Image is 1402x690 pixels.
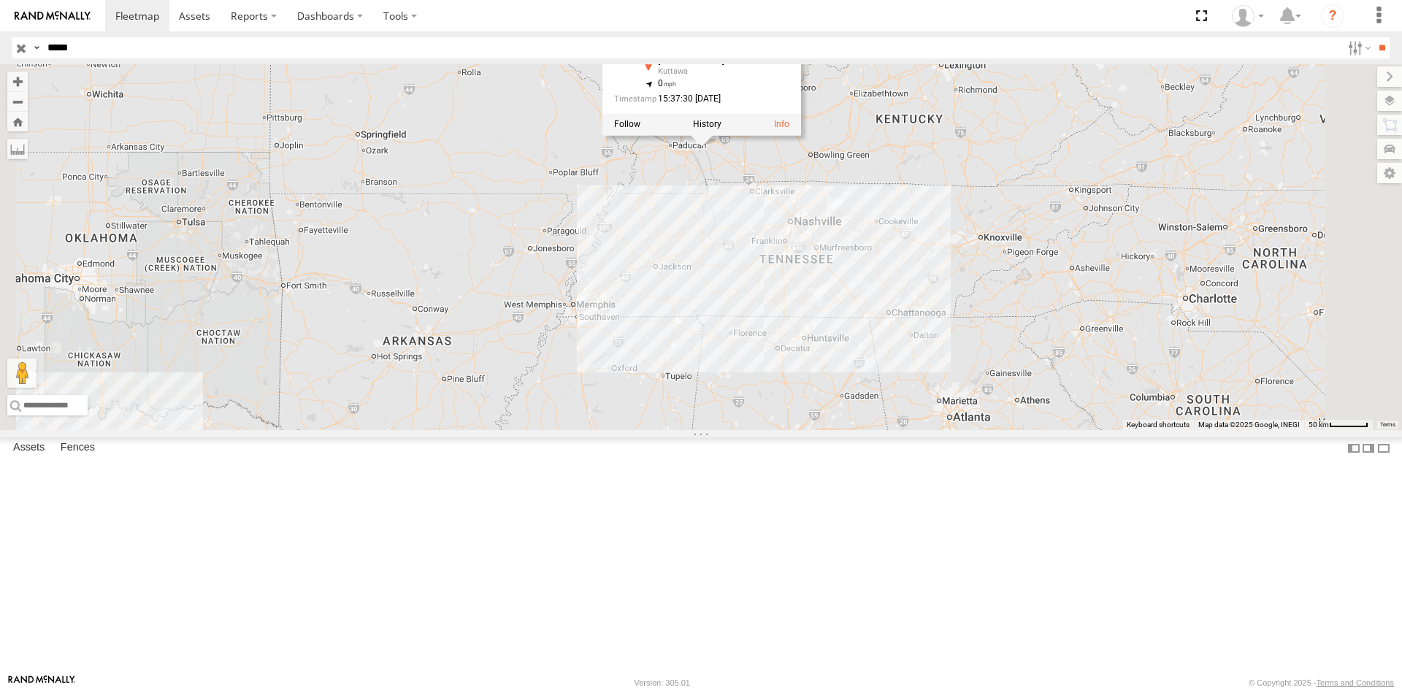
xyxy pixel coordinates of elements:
[1321,4,1344,28] i: ?
[7,91,28,112] button: Zoom out
[1377,163,1402,183] label: Map Settings
[1342,37,1374,58] label: Search Filter Options
[1376,437,1391,459] label: Hide Summary Table
[53,438,102,459] label: Fences
[1361,437,1376,459] label: Dock Summary Table to the Right
[6,438,52,459] label: Assets
[1380,422,1395,428] a: Terms
[1317,678,1394,687] a: Terms and Conditions
[658,56,760,66] div: [PERSON_NAME] Dr
[7,359,37,388] button: Drag Pegman onto the map to open Street View
[614,119,640,129] label: Realtime tracking of Asset
[658,78,676,88] span: 0
[658,67,760,76] div: Kuttawa
[1127,420,1190,430] button: Keyboard shortcuts
[1304,420,1373,430] button: Map Scale: 50 km per 50 pixels
[8,675,75,690] a: Visit our Website
[1309,421,1329,429] span: 50 km
[774,119,789,129] a: View Asset Details
[693,119,721,129] label: View Asset History
[1227,5,1269,27] div: Carlos Ortiz
[15,11,91,21] img: rand-logo.svg
[1198,421,1300,429] span: Map data ©2025 Google, INEGI
[1249,678,1394,687] div: © Copyright 2025 -
[1347,437,1361,459] label: Dock Summary Table to the Left
[31,37,42,58] label: Search Query
[7,139,28,159] label: Measure
[635,678,690,687] div: Version: 305.01
[7,112,28,131] button: Zoom Home
[7,72,28,91] button: Zoom in
[614,95,760,104] div: Date/time of location update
